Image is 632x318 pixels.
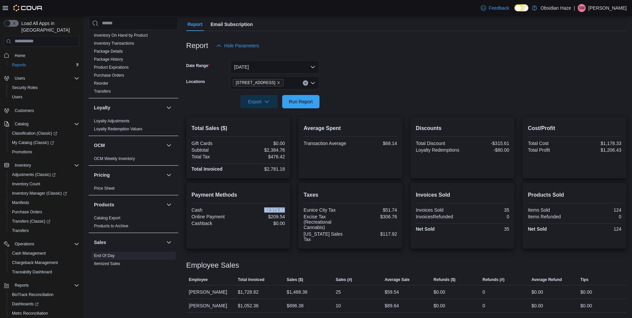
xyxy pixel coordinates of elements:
button: Remove 1600 Ave O from selection in this group [277,81,281,85]
span: Products to Archive [94,223,128,229]
span: My Catalog (Classic) [12,140,54,145]
span: Inventory Manager (Classic) [12,191,67,196]
button: Pricing [94,172,164,178]
strong: Net Sold [416,226,435,232]
div: Total Profit [528,147,573,153]
div: Transaction Average [304,141,349,146]
div: Products [89,214,178,233]
button: Reports [1,281,82,290]
a: Transfers [94,89,111,94]
div: $1,488.38 [287,288,308,296]
a: Dashboards [7,299,82,309]
button: Inventory [12,161,34,169]
div: Eunice City Tax [304,207,349,213]
span: Transfers [9,227,79,235]
span: Cash Management [12,251,46,256]
a: Reports [9,61,29,69]
h2: Total Sales ($) [192,124,285,132]
a: Traceabilty Dashboard [9,268,55,276]
button: Sales [94,239,164,246]
a: Promotions [9,148,35,156]
span: Reorder [94,81,108,86]
div: Total Discount [416,141,461,146]
div: InvoicesRefunded [416,214,461,219]
button: Transfers [7,226,82,235]
span: Average Refund [531,277,562,282]
h2: Invoices Sold [416,191,509,199]
div: Loyalty Redemptions [416,147,461,153]
span: Adjustments (Classic) [9,171,79,179]
button: Metrc Reconciliation [7,309,82,318]
button: Inventory [1,161,82,170]
span: Chargeback Management [9,259,79,267]
strong: Net Sold [528,226,547,232]
a: Price Sheet [94,186,115,191]
a: Users [9,93,25,101]
a: Purchase Orders [94,73,124,78]
div: $2,571.64 [240,207,285,213]
button: Sales [165,238,173,246]
button: Hide Parameters [214,39,262,52]
div: 35 [464,226,509,232]
div: -$315.61 [464,141,509,146]
span: Package History [94,57,123,62]
div: [US_STATE] Sales Tax [304,231,349,242]
div: $0.00 [240,141,285,146]
div: Items Sold [528,207,573,213]
div: $0.00 [531,288,543,296]
span: Users [12,94,22,100]
span: [STREET_ADDRESS] [236,79,276,86]
a: My Catalog (Classic) [9,139,57,147]
div: $2,384.76 [240,147,285,153]
button: Pricing [165,171,173,179]
a: Inventory Count [9,180,43,188]
span: Reports [12,281,79,289]
div: [PERSON_NAME] [186,299,235,312]
span: Inventory [12,161,79,169]
span: BioTrack Reconciliation [12,292,54,297]
button: Traceabilty Dashboard [7,267,82,277]
span: Report [188,18,203,31]
div: 124 [576,226,621,232]
div: $0.00 [240,221,285,226]
a: Inventory On Hand by Product [94,33,148,38]
button: Inventory Count [7,179,82,189]
a: Dashboards [9,300,41,308]
a: Transfers (Classic) [9,217,53,225]
span: Loyalty Adjustments [94,118,130,124]
span: Load All Apps in [GEOGRAPHIC_DATA] [19,20,79,33]
div: 35 [464,207,509,213]
div: $68.14 [352,141,397,146]
a: Chargeback Management [9,259,61,267]
span: Manifests [12,200,29,205]
span: Refunds ($) [433,277,455,282]
a: Adjustments (Classic) [9,171,58,179]
strong: Total Invoiced [192,166,223,172]
span: Manifests [9,199,79,207]
span: Purchase Orders [9,208,79,216]
div: $896.38 [287,302,304,310]
span: Customers [15,108,34,113]
span: Hide Parameters [224,42,259,49]
a: Classification (Classic) [7,129,82,138]
a: Product Expirations [94,65,129,70]
h2: Average Spent [304,124,397,132]
span: Email Subscription [211,18,253,31]
h3: Pricing [94,172,110,178]
div: $59.54 [384,288,399,296]
div: $2,781.18 [240,166,285,172]
span: Employee [189,277,208,282]
span: Inventory Manager (Classic) [9,189,79,197]
button: Clear input [303,80,308,86]
div: $1,178.33 [576,141,621,146]
div: $117.92 [352,231,397,237]
span: Promotions [9,148,79,156]
div: $1,052.36 [238,302,259,310]
span: Catalog Export [94,215,120,221]
h2: Discounts [416,124,509,132]
span: Metrc Reconciliation [9,309,79,317]
button: Run Report [282,95,319,108]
